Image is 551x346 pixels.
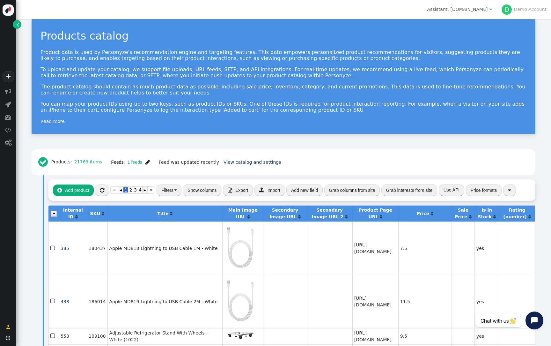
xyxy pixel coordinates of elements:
button:  [503,184,516,196]
div: Products catalog [40,28,526,44]
b: Sale Price [455,207,468,219]
span: Click to sort [431,211,433,216]
img: https://cdn.media.amplience.net/s/xcite/186014-SET?img404=default&w=640&qlt=75&fmt=auto [224,276,256,325]
button: Grab interests from site [381,184,437,196]
b: Price [416,211,429,216]
td: yes [474,275,499,328]
a:  [298,214,301,219]
b: Secondary Image URL [269,207,298,219]
button: Feeds:1 feeds  [107,156,154,168]
a:  [247,214,250,219]
button:  Export [223,184,253,196]
td: [URL][DOMAIN_NAME] [352,222,398,275]
a:  [170,211,173,216]
span: 3 [133,187,138,192]
b: Secondary Image URL 2 [312,207,343,219]
td: Apple MD819 Lightning to USB Cable 2M - White [107,275,223,328]
span: Click to sort [170,211,173,216]
a:  [102,211,104,216]
a:  [345,214,348,219]
td: 11.5 [398,275,452,328]
td: [URL][DOMAIN_NAME] [352,275,398,328]
a:  [13,20,21,29]
a:  [493,214,496,219]
span:  [57,188,62,193]
button: Import [254,184,285,196]
b: Product Page URL [358,207,392,219]
a:  [431,211,433,216]
img: https://cdn.media.amplience.net/s/xcite/180437-SET?img404=default&w=640&qlt=75&fmt=auto [224,223,256,272]
span:  [100,188,104,193]
a:  [380,214,382,219]
a: ▸ [142,186,147,194]
a:  [75,214,78,219]
span:  [50,244,56,252]
div: Assistant: [DOMAIN_NAME] [427,6,488,13]
div: Feed was updated recently [157,159,221,166]
span: Click to sort [247,214,250,219]
div: Products: [36,154,105,171]
span:  [5,114,11,120]
b: SKU [90,211,100,216]
b: Title [157,211,168,216]
span: Click to sort [380,214,382,219]
a: 553 [61,334,69,339]
span:  [228,188,232,193]
td: 186014 [87,275,107,328]
a: Read more [40,119,65,124]
img: trigger_black.png [174,189,177,191]
a: View catalog and settings [224,160,281,165]
span:  [259,187,264,192]
span: Click to sort [102,211,104,216]
a: Use API [439,184,465,196]
span:  [50,297,56,305]
span: Click to sort [469,214,472,219]
span:  [145,160,150,165]
b: Rating (number) [503,207,527,219]
a: ◂ [118,186,123,194]
span:  [5,139,11,146]
span: Click to sort [493,214,496,219]
td: Adjustable Refrigerator Stand With Wheels - White (1022) [107,328,223,344]
a:  [528,214,531,219]
p: You can map your product IDs using up to two keys, such as product IDs or SKUs. One of these IDs ... [40,101,526,113]
td: yes [474,328,499,344]
a:  [469,214,472,219]
td: yes [474,222,499,275]
span: 1 [123,187,128,192]
button: Price formats [466,184,502,196]
td: 7.5 [398,222,452,275]
td: 9.5 [398,328,452,344]
span:  [50,332,56,340]
a: 438 [61,299,69,304]
a:  [2,321,15,333]
td: [URL][DOMAIN_NAME] [352,328,398,344]
button: Show columns [183,184,221,196]
b: Internal ID [63,207,83,219]
a: 385 [61,246,69,251]
a: » [147,186,155,194]
button: Filters [157,184,181,196]
span:  [17,21,19,28]
span:  [508,188,511,193]
span: Export [235,188,248,193]
a: « [110,186,118,194]
img: icon_dropdown_trigger.png [51,211,57,217]
span:  [38,156,51,168]
p: The product catalog should contain as much product data as possible, including sale price, invent... [40,84,526,96]
img: logo-icon.svg [3,4,14,16]
img: https://cdn.media.amplience.net/s/xcite/109100-SET?img404=default&w=640&qlt=75&fmt=auto [224,331,256,340]
p: To upload and update your catalog, we support file uploads, URL feeds, SFTP, and API integrations... [40,66,526,79]
span: 1 feeds [125,160,142,165]
button: Add new field [286,184,323,196]
a: 21769 items [72,159,102,164]
td: Apple MD818 Lightning to USB Cable 1M - White [107,222,223,275]
span:  [5,127,11,133]
button: Grab columns from site [324,184,380,196]
td: 180437 [87,222,107,275]
span:  [6,324,10,331]
span: Click to sort [528,214,531,219]
td: 109100 [87,328,107,344]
